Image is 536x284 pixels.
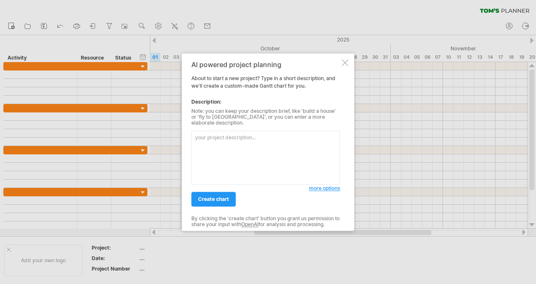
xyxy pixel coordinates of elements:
span: create chart [198,196,229,202]
div: AI powered project planning [191,61,340,68]
div: By clicking the 'create chart' button you grant us permission to share your input with for analys... [191,216,340,228]
a: OpenAI [241,221,258,228]
span: more options [309,185,340,191]
div: Note: you can keep your description brief, like 'build a house' or 'fly to [GEOGRAPHIC_DATA]', or... [191,108,340,126]
a: more options [309,185,340,192]
a: create chart [191,192,236,206]
div: About to start a new project? Type in a short description, and we'll create a custom-made Gantt c... [191,61,340,223]
div: Description: [191,98,340,106]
